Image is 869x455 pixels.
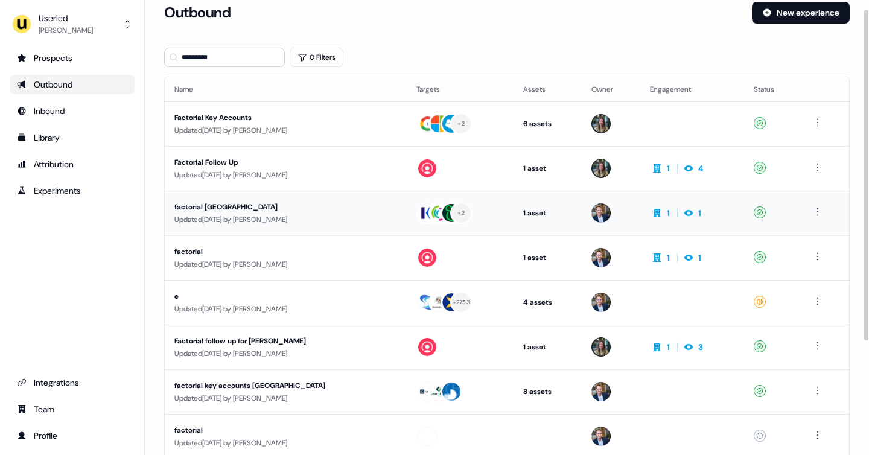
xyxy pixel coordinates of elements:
div: Factorial follow up for [PERSON_NAME] [174,335,392,347]
div: 1 [667,341,670,353]
th: Targets [407,77,513,101]
img: Yann [591,203,611,223]
div: Integrations [17,377,127,389]
img: Yann [591,293,611,312]
a: Go to profile [10,426,135,445]
div: Library [17,132,127,144]
div: Prospects [17,52,127,64]
div: factorial key accounts [GEOGRAPHIC_DATA] [174,380,392,392]
a: Go to outbound experience [10,75,135,94]
div: Updated [DATE] by [PERSON_NAME] [174,124,397,136]
a: Go to Inbound [10,101,135,121]
th: Assets [514,77,582,101]
div: Team [17,403,127,415]
th: Name [165,77,407,101]
div: 6 assets [523,118,573,130]
div: 1 asset [523,341,573,353]
a: Go to team [10,399,135,419]
div: factorial [GEOGRAPHIC_DATA] [174,201,392,213]
div: Factorial Key Accounts [174,112,392,124]
div: Updated [DATE] by [PERSON_NAME] [174,169,397,181]
div: 1 asset [523,162,573,174]
button: 0 Filters [290,48,343,67]
th: Engagement [640,77,744,101]
th: Owner [582,77,640,101]
div: Updated [DATE] by [PERSON_NAME] [174,258,397,270]
div: 1 [698,207,701,219]
h3: Outbound [164,4,231,22]
div: Outbound [17,78,127,91]
button: New experience [752,2,850,24]
div: Updated [DATE] by [PERSON_NAME] [174,348,397,360]
div: e [174,290,392,302]
div: 1 asset [523,252,573,264]
img: Charlotte [591,337,611,357]
div: Updated [DATE] by [PERSON_NAME] [174,303,397,315]
img: Charlotte [591,114,611,133]
div: 3 [698,341,703,353]
div: Profile [17,430,127,442]
div: 1 [667,252,670,264]
img: Yann [591,427,611,446]
div: 1 [698,252,701,264]
div: + 2 [457,118,465,129]
div: 1 [667,207,670,219]
div: 4 assets [523,296,573,308]
div: Userled [39,12,93,24]
div: factorial [174,246,392,258]
div: 1 asset [523,207,573,219]
div: Updated [DATE] by [PERSON_NAME] [174,392,397,404]
a: Go to attribution [10,154,135,174]
div: 1 [667,162,670,174]
button: Userled[PERSON_NAME] [10,10,135,39]
div: Experiments [17,185,127,197]
th: Status [744,77,801,101]
img: Yann [591,248,611,267]
div: Factorial Follow Up [174,156,392,168]
div: 4 [698,162,704,174]
div: factorial [174,424,392,436]
div: Updated [DATE] by [PERSON_NAME] [174,437,397,449]
a: Go to integrations [10,373,135,392]
div: Inbound [17,105,127,117]
a: Go to experiments [10,181,135,200]
div: + 2 [457,208,465,218]
div: Updated [DATE] by [PERSON_NAME] [174,214,397,226]
div: Attribution [17,158,127,170]
a: Go to prospects [10,48,135,68]
div: [PERSON_NAME] [39,24,93,36]
div: + 2753 [453,297,470,308]
a: Go to templates [10,128,135,147]
img: Yann [591,382,611,401]
div: 8 assets [523,386,573,398]
img: Charlotte [591,159,611,178]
